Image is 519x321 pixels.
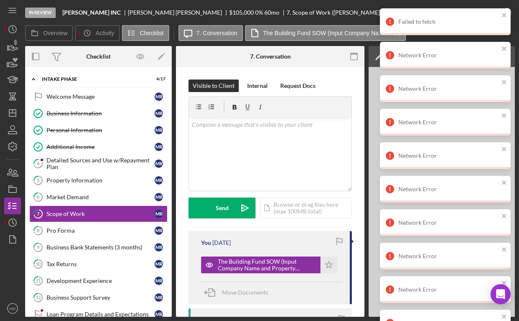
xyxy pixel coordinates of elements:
a: 9Business Bank Statements (3 months)MR [29,239,168,256]
div: Market Demand [46,194,155,200]
div: Network Error [398,119,499,126]
a: Welcome MessageMR [29,88,168,105]
button: MD [4,300,21,317]
button: Send [188,198,256,218]
div: The Building Fund SOW (Input Company Name and Property Address and Date) (2) (1).xlsx [218,258,316,272]
div: Network Error [398,186,499,193]
button: The Building Fund SOW (Input Company Name and Property Address and Date) (2) (1).xlsx [245,25,406,41]
button: close [501,79,507,87]
button: close [501,246,507,254]
a: Personal InformationMR [29,122,168,139]
div: Property Information [46,177,155,184]
button: close [501,112,507,120]
div: M R [155,193,163,201]
a: 7Scope of WorkMR [29,205,168,222]
div: Welcome Message [46,93,155,100]
a: 5Property InformationMR [29,172,168,189]
a: 8Pro FormaMR [29,222,168,239]
div: M R [155,226,163,235]
div: In Review [25,8,56,18]
button: close [501,179,507,187]
div: M R [155,176,163,185]
button: Move Documents [201,282,276,303]
a: Additional IncomeMR [29,139,168,155]
button: Mark Complete [447,4,515,21]
div: Visible to Client [193,80,235,92]
button: Activity [75,25,119,41]
div: Business Information [46,110,155,117]
div: 7. Conversation [250,53,291,60]
button: close [501,12,507,20]
div: M R [155,310,163,318]
div: Internal [247,80,268,92]
a: Business InformationMR [29,105,168,122]
div: M R [155,277,163,285]
button: Internal [243,80,272,92]
label: The Building Fund SOW (Input Company Name and Property Address and Date) (2) (1).xlsx [263,30,389,36]
label: Checklist [140,30,164,36]
div: M R [155,293,163,302]
tspan: 12 [36,295,41,300]
div: 0 % [255,9,263,16]
button: The Building Fund SOW (Input Company Name and Property Address and Date) (2) (1).xlsx [201,257,337,273]
tspan: 7 [37,211,40,216]
div: M R [155,243,163,252]
div: Request Docs [280,80,315,92]
a: 10Tax ReturnsMR [29,256,168,272]
text: MD [10,306,16,311]
tspan: 9 [37,244,40,250]
div: Detailed Sources and Use w/Repayment Plan [46,157,155,170]
div: Loan Program Details and Expectations [46,311,155,318]
tspan: 10 [36,261,41,267]
button: close [501,280,507,288]
label: Activity [96,30,114,36]
div: Personal Information [46,127,155,134]
button: Checklist [122,25,169,41]
button: close [501,313,507,321]
div: Send [216,198,229,218]
div: 60 mo [264,9,279,16]
span: $105,000 [229,9,254,16]
div: Business Support Survey [46,294,155,301]
button: Visible to Client [188,80,239,92]
a: 6Market DemandMR [29,189,168,205]
div: Network Error [398,85,499,92]
div: Network Error [398,219,499,226]
button: close [501,146,507,154]
div: [PERSON_NAME] [PERSON_NAME] [128,9,229,16]
div: You [201,239,211,246]
div: Intake Phase [42,77,145,82]
div: Failed to fetch [398,18,499,25]
div: Network Error [398,52,499,59]
div: Pro Forma [46,227,155,234]
span: Move Documents [222,289,268,296]
div: Tax Returns [46,261,155,267]
tspan: 8 [37,228,39,233]
a: 11Development ExperienceMR [29,272,168,289]
button: Overview [25,25,73,41]
div: Business Bank Statements (3 months) [46,244,155,251]
div: 4 / 17 [150,77,165,82]
div: M R [155,92,163,101]
label: Overview [43,30,67,36]
label: 7. Conversation [196,30,238,36]
div: M R [155,260,163,268]
div: Development Experience [46,277,155,284]
button: 7. Conversation [178,25,243,41]
div: M R [155,109,163,118]
div: Network Error [398,286,499,293]
tspan: 4 [37,161,40,166]
div: Additional Income [46,144,155,150]
time: 2025-08-25 16:32 [212,239,231,246]
div: Network Error [398,152,499,159]
div: M R [155,126,163,134]
tspan: 6 [37,194,40,200]
div: Mark Complete [455,4,496,21]
tspan: 11 [36,278,41,283]
button: close [501,213,507,221]
button: Request Docs [276,80,320,92]
a: 12Business Support SurveyMR [29,289,168,306]
div: M R [155,210,163,218]
div: Network Error [398,253,499,259]
div: M R [155,143,163,151]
